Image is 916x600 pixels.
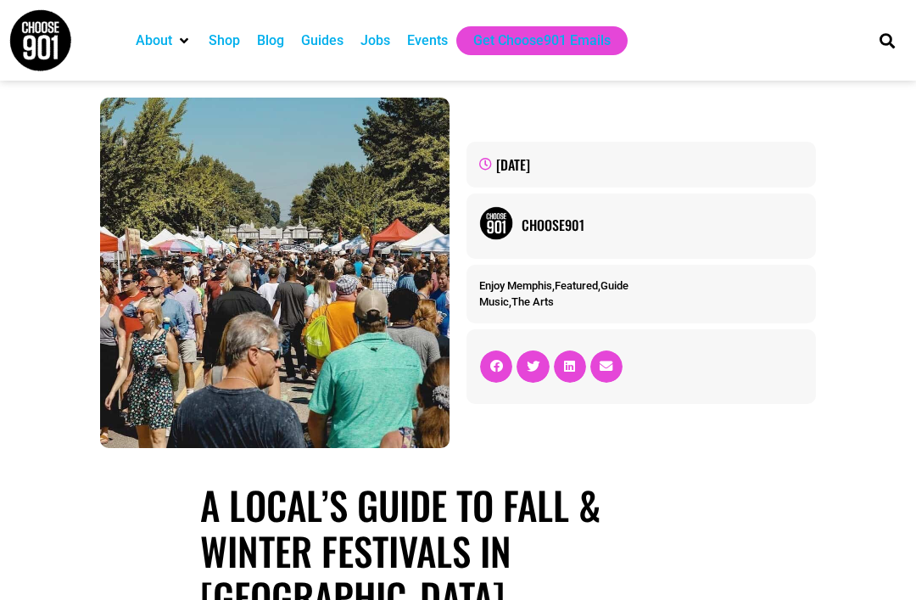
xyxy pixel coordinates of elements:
div: Share on facebook [480,350,512,383]
a: Guides [301,31,343,51]
a: Choose901 [522,215,803,235]
a: Get Choose901 Emails [473,31,611,51]
div: Share on twitter [517,350,549,383]
div: Share on linkedin [554,350,586,383]
time: [DATE] [496,154,530,175]
span: , [479,295,554,308]
span: , , [479,279,628,292]
div: Share on email [590,350,623,383]
a: About [136,31,172,51]
a: Featured [555,279,598,292]
div: About [127,26,200,55]
img: Picture of Choose901 [479,206,513,240]
a: Events [407,31,448,51]
nav: Main nav [127,26,855,55]
a: Enjoy Memphis [479,279,552,292]
a: Guide [600,279,628,292]
a: Jobs [360,31,390,51]
a: Music [479,295,509,308]
div: Search [874,26,902,54]
a: Shop [209,31,240,51]
a: Blog [257,31,284,51]
a: The Arts [511,295,554,308]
